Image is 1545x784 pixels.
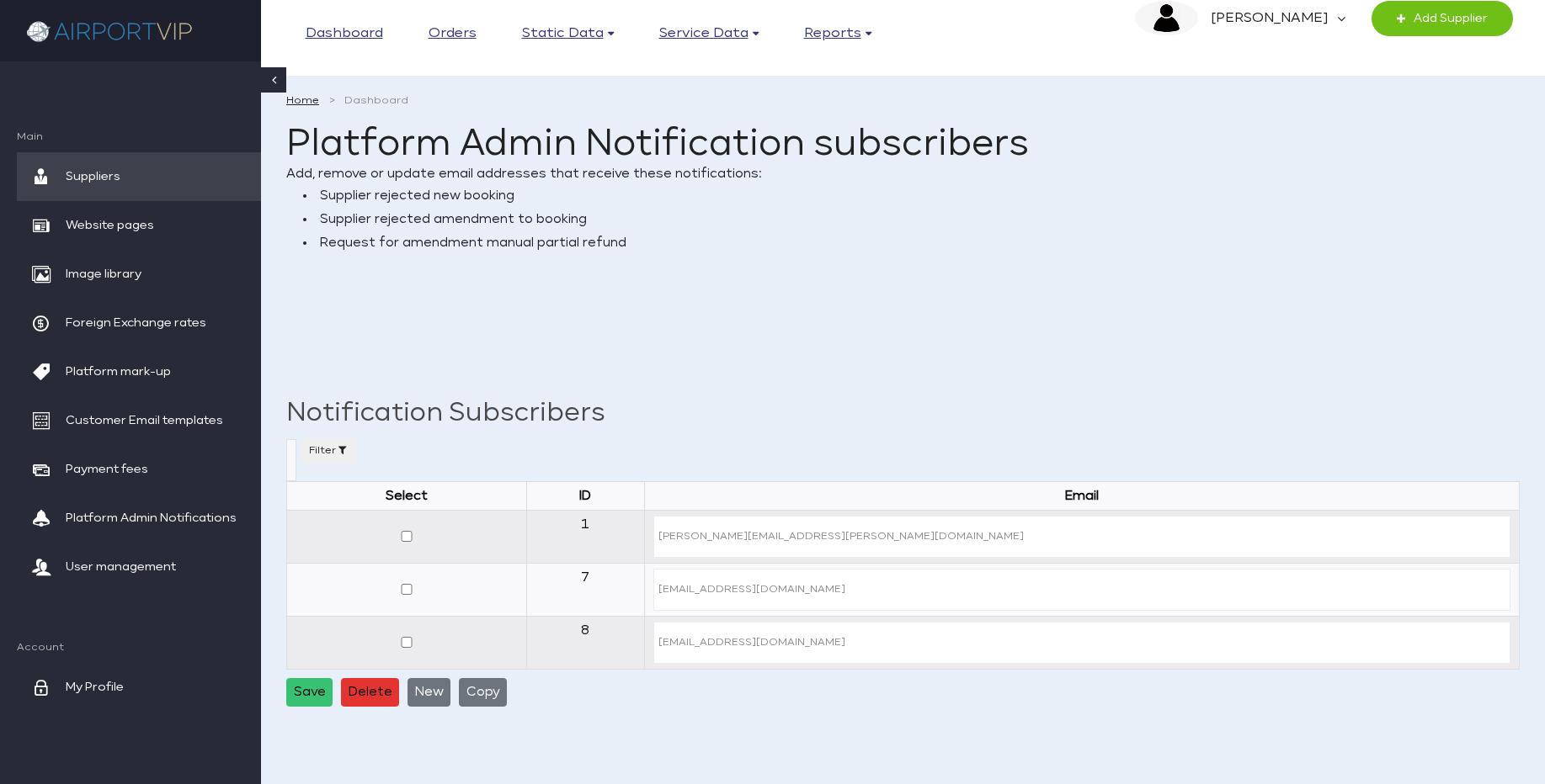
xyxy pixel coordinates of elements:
[1135,1,1198,35] img: image description
[66,663,124,712] span: My Profile
[303,184,1520,208] li: Supplier rejected new booking
[286,164,1520,184] p: Add, remove or update email addresses that receive these notifications:
[25,13,194,49] img: company logo here
[66,396,223,445] span: Customer Email templates
[17,152,261,201] a: Suppliers
[66,494,237,543] span: Platform Admin Notifications
[17,396,261,445] a: Customer Email templates
[17,131,261,144] span: Main
[303,208,1520,231] li: Supplier rejected amendment to booking
[1198,1,1337,36] em: [PERSON_NAME]
[341,678,399,707] button: Delete
[17,299,261,347] a: Foreign Exchange rates
[459,678,507,707] button: Copy
[522,21,614,46] a: Static data
[17,201,261,250] a: Website pages
[659,21,759,46] a: Service data
[301,439,357,463] button: Filter
[17,494,261,543] a: Platform Admin Notifications
[286,678,333,707] button: Save
[17,543,261,591] a: User management
[286,126,1520,164] h1: Platform Admin Notification subscribers
[804,21,871,46] a: Reports
[17,445,261,494] a: Payment fees
[66,152,120,201] span: Suppliers
[66,543,176,591] span: User management
[17,663,261,712] a: My Profile
[306,21,383,46] a: Dashboard
[645,482,1520,511] th: Email
[287,482,527,511] th: Select
[303,231,1520,255] li: Request for amendment manual partial refund
[66,445,148,494] span: Payment fees
[526,482,644,511] th: ID
[581,624,589,637] span: 8
[1135,1,1345,36] a: image description [PERSON_NAME]
[66,250,141,299] span: Image library
[66,201,154,250] span: Website pages
[66,347,171,396] span: Platform mark-up
[17,642,261,654] span: Account
[286,93,319,109] a: Home
[429,21,477,46] a: Orders
[581,571,589,584] span: 7
[17,347,261,396] a: Platform mark-up
[581,518,589,531] span: 1
[286,395,1520,432] h2: Notification Subscribers
[66,299,206,347] span: Foreign Exchange rates
[1405,1,1488,36] span: Add Supplier
[17,250,261,299] a: Image library
[408,678,450,707] button: New
[332,93,408,109] li: Dashboard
